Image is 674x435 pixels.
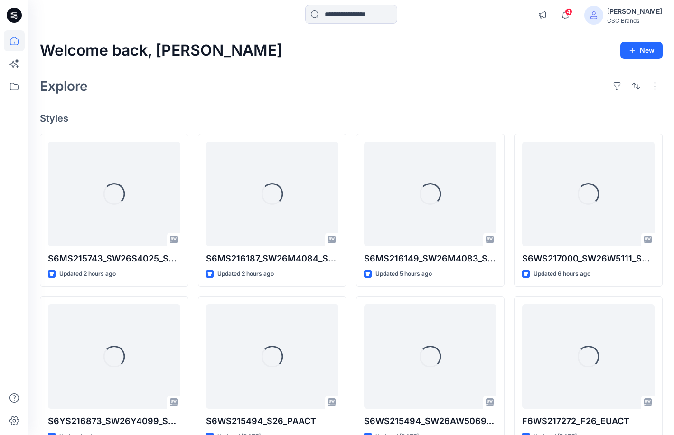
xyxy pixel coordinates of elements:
[206,252,338,265] p: S6MS216187_SW26M4084_S26_PAREG
[607,17,662,24] div: CSC Brands
[40,113,663,124] h4: Styles
[217,269,274,279] p: Updated 2 hours ago
[364,252,496,265] p: S6MS216149_SW26M4083_S26_PAREG
[206,415,338,428] p: S6WS215494_S26_PAACT
[522,415,655,428] p: F6WS217272_F26_EUACT
[522,252,655,265] p: S6WS217000_SW26W5111_S26_GLREL
[59,269,116,279] p: Updated 2 hours ago
[40,42,282,59] h2: Welcome back, [PERSON_NAME]
[40,78,88,94] h2: Explore
[375,269,432,279] p: Updated 5 hours ago
[48,415,180,428] p: S6YS216873_SW26Y4099_S26_GLREG
[48,252,180,265] p: S6MS215743_SW26S4025_S26_EXTREG
[364,415,496,428] p: S6WS215494_SW26AW5069_S26_PAACT
[565,8,572,16] span: 4
[590,11,598,19] svg: avatar
[534,269,590,279] p: Updated 6 hours ago
[607,6,662,17] div: [PERSON_NAME]
[620,42,663,59] button: New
